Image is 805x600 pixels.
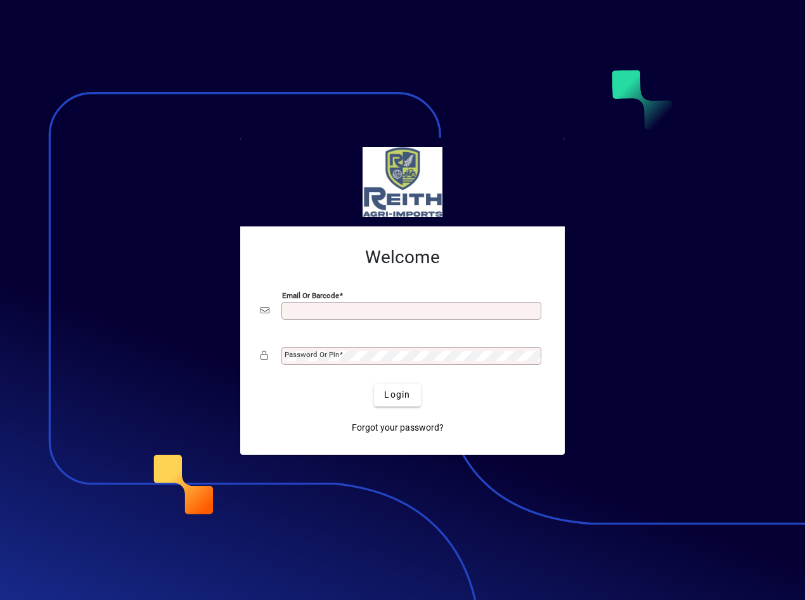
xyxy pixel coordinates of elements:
span: Forgot your password? [352,421,444,434]
span: Login [384,388,410,401]
button: Login [374,384,420,407]
a: Forgot your password? [347,417,449,440]
mat-label: Password or Pin [285,350,339,359]
mat-label: Email or Barcode [282,290,339,299]
h2: Welcome [261,247,544,268]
